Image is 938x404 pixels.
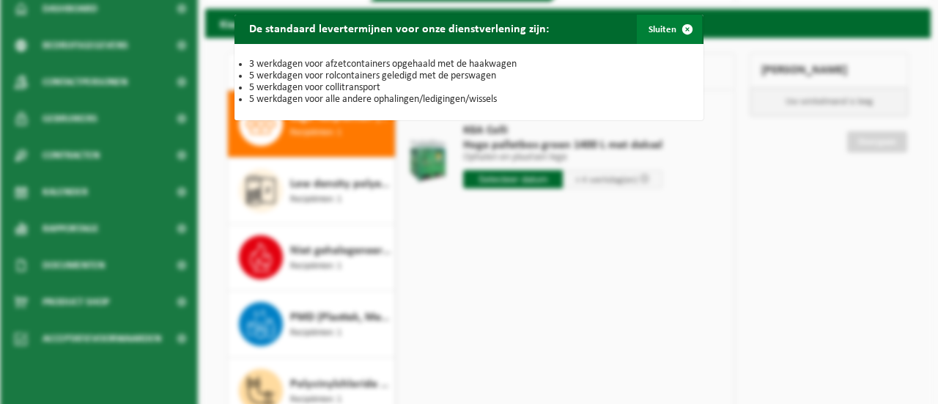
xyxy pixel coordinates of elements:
[249,82,689,94] li: 5 werkdagen voor collitransport
[234,15,564,43] h2: De standaard levertermijnen voor onze dienstverlening zijn:
[249,59,689,70] li: 3 werkdagen voor afzetcontainers opgehaald met de haakwagen
[637,15,702,44] button: Sluiten
[249,70,689,82] li: 5 werkdagen voor rolcontainers geledigd met de perswagen
[249,94,689,106] li: 5 werkdagen voor alle andere ophalingen/ledigingen/wissels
